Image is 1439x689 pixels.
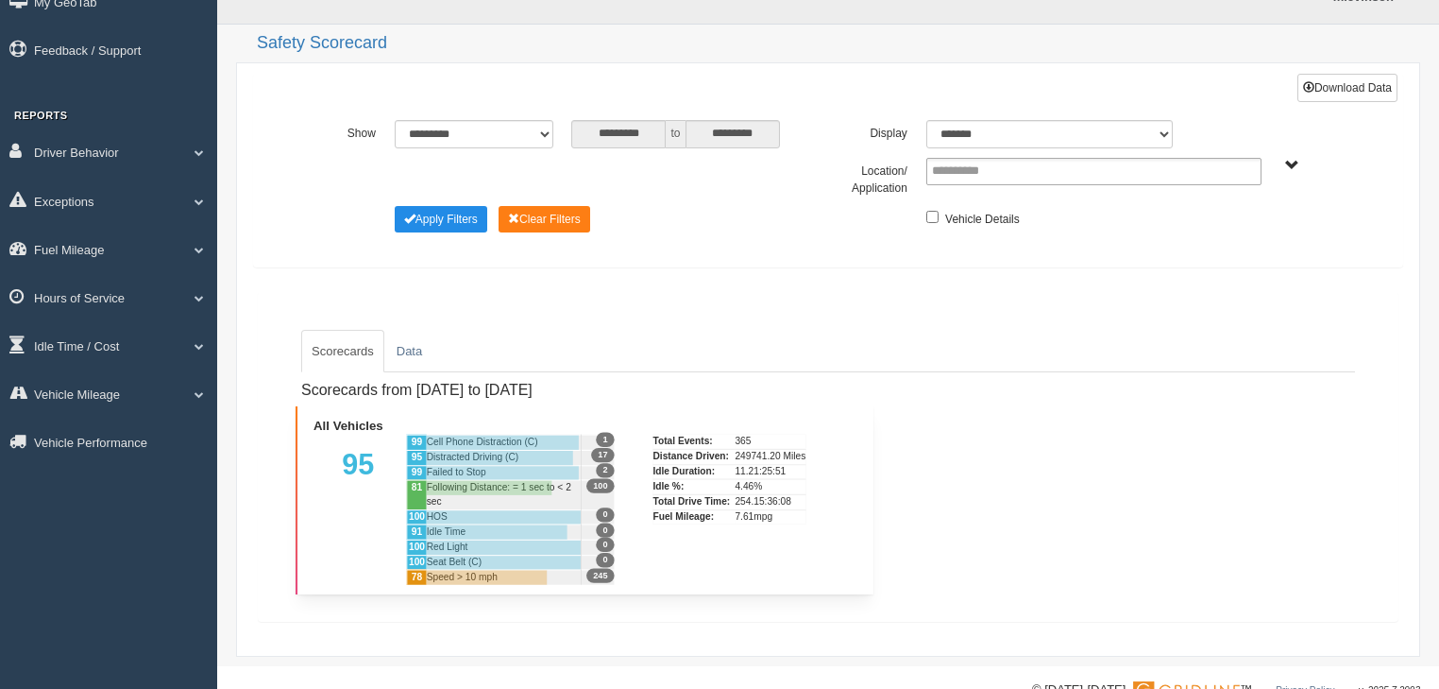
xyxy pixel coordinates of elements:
[652,509,730,525] div: Fuel Mileage:
[596,463,614,477] span: 2
[586,568,615,582] span: 245
[406,480,426,509] div: 81
[296,120,385,143] label: Show
[828,120,917,143] label: Display
[586,478,615,492] span: 100
[301,382,868,399] h4: Scorecards from [DATE] to [DATE]
[652,449,730,464] div: Distance Driven:
[406,555,426,570] div: 100
[406,435,426,450] div: 99
[406,540,426,555] div: 100
[406,450,426,465] div: 95
[301,330,384,373] a: Scorecards
[1297,74,1397,102] button: Download Data
[735,509,805,525] div: 7.61mpg
[735,449,805,464] div: 249741.20 Miles
[828,158,917,197] label: Location/ Application
[591,448,614,462] span: 17
[596,508,614,522] span: 0
[406,509,426,525] div: 100
[499,206,590,233] button: Change Filter Options
[596,553,614,567] span: 0
[406,570,426,585] div: 78
[735,435,805,449] div: 365
[666,120,685,148] span: to
[735,464,805,479] div: 11.21:25:51
[652,479,730,494] div: Idle %:
[596,433,614,447] span: 1
[945,206,1020,229] label: Vehicle Details
[652,494,730,509] div: Total Drive Time:
[652,435,730,449] div: Total Events:
[596,523,614,537] span: 0
[406,525,426,540] div: 91
[406,465,426,480] div: 99
[735,494,805,509] div: 254.15:36:08
[313,418,383,432] b: All Vehicles
[395,206,487,233] button: Change Filter Options
[386,330,432,373] a: Data
[310,435,406,585] div: 95
[652,464,730,479] div: Idle Duration:
[596,538,614,552] span: 0
[735,479,805,494] div: 4.46%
